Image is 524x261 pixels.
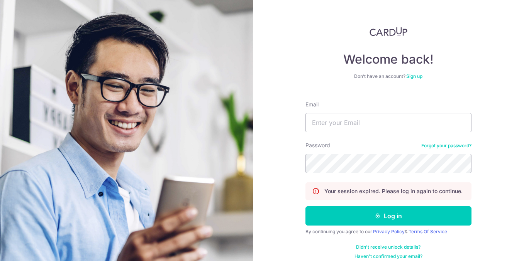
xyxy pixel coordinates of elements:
[373,229,405,234] a: Privacy Policy
[356,244,421,250] a: Didn't receive unlock details?
[324,187,463,195] p: Your session expired. Please log in again to continue.
[305,101,319,108] label: Email
[409,229,447,234] a: Terms Of Service
[305,73,471,79] div: Don’t have an account?
[370,27,407,36] img: CardUp Logo
[305,229,471,235] div: By continuing you agree to our &
[305,113,471,132] input: Enter your Email
[354,253,422,259] a: Haven't confirmed your email?
[406,73,422,79] a: Sign up
[305,206,471,226] button: Log in
[305,141,330,149] label: Password
[305,52,471,67] h4: Welcome back!
[421,143,471,149] a: Forgot your password?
